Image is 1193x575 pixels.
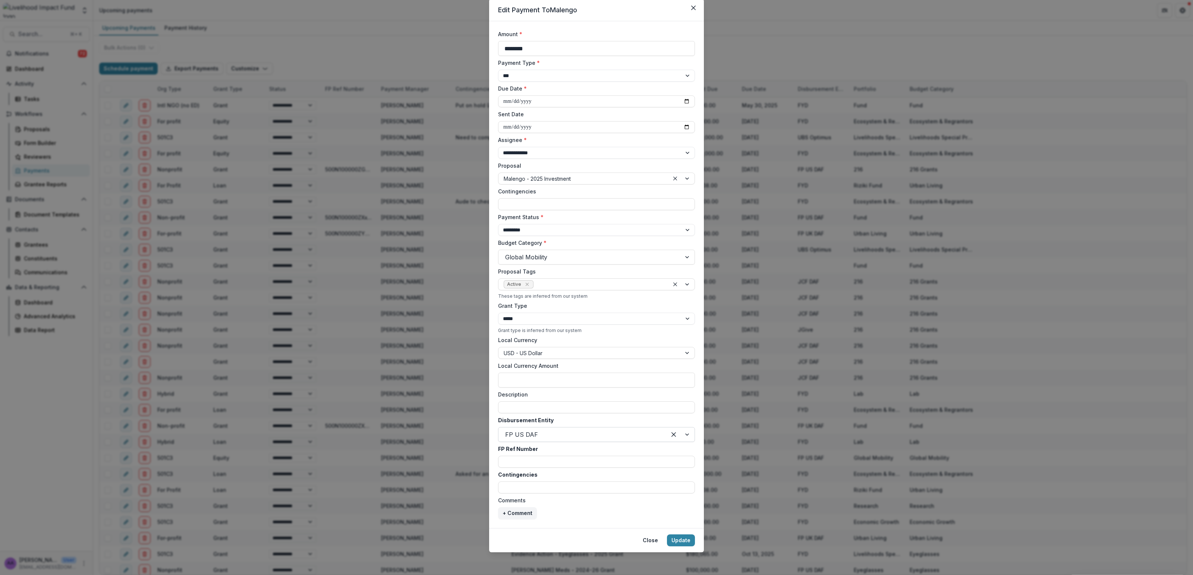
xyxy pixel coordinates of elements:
[498,239,690,247] label: Budget Category
[498,136,690,144] label: Assignee
[498,302,690,310] label: Grant Type
[498,496,690,504] label: Comments
[638,534,662,546] button: Close
[498,59,690,67] label: Payment Type
[687,2,699,14] button: Close
[498,362,690,370] label: Local Currency Amount
[498,471,690,478] label: Contingencies
[498,391,690,398] label: Description
[498,162,690,170] label: Proposal
[498,187,690,195] label: Contingencies
[498,268,690,275] label: Proposal Tags
[498,328,695,333] div: Grant type is inferred from our system
[498,416,690,424] label: Disbursement Entity
[667,534,695,546] button: Update
[507,282,521,287] span: Active
[498,85,690,92] label: Due Date
[498,445,690,453] label: FP Ref Number
[523,281,531,288] div: Remove Active
[668,429,680,440] div: Clear selected options
[498,293,695,299] div: These tags are inferred from our system
[498,336,537,344] label: Local Currency
[498,30,690,38] label: Amount
[671,280,680,289] div: Clear selected options
[498,110,690,118] label: Sent Date
[498,507,537,519] button: + Comment
[498,213,690,221] label: Payment Status
[671,174,680,183] div: Clear selected options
